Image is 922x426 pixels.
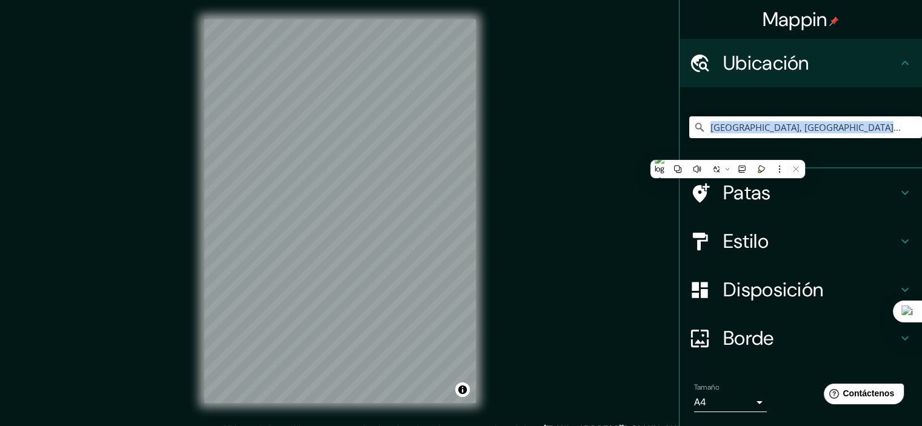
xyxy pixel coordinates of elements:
[814,379,909,413] iframe: Lanzador de widgets de ayuda
[694,396,706,408] font: A4
[204,19,476,403] canvas: Mapa
[723,228,769,254] font: Estilo
[689,116,922,138] input: Elige tu ciudad o zona
[680,265,922,314] div: Disposición
[455,382,470,397] button: Activar o desactivar atribución
[723,277,823,302] font: Disposición
[680,314,922,362] div: Borde
[763,7,827,32] font: Mappin
[723,325,774,351] font: Borde
[680,39,922,87] div: Ubicación
[829,16,839,26] img: pin-icon.png
[694,382,719,392] font: Tamaño
[680,168,922,217] div: Patas
[723,180,771,205] font: Patas
[723,50,809,76] font: Ubicación
[694,393,767,412] div: A4
[680,217,922,265] div: Estilo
